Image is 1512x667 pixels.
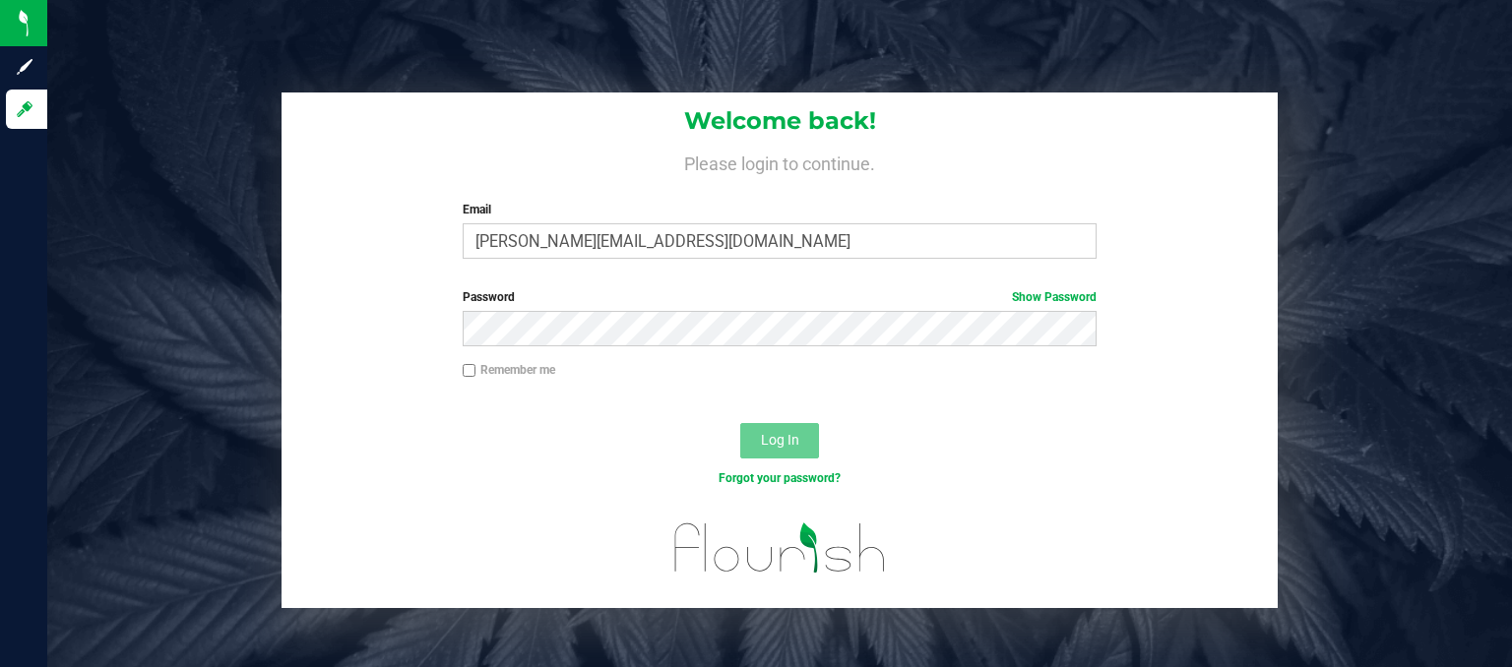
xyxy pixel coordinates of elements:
input: Remember me [463,364,476,378]
h1: Welcome back! [282,108,1278,134]
label: Email [463,201,1098,218]
h4: Please login to continue. [282,150,1278,173]
span: Log In [761,432,799,448]
button: Log In [740,423,819,458]
a: Show Password [1012,290,1097,304]
span: Password [463,290,515,304]
a: Forgot your password? [719,471,841,485]
inline-svg: Log in [15,99,34,119]
label: Remember me [463,361,555,379]
img: flourish_logo.svg [656,508,905,587]
inline-svg: Sign up [15,57,34,77]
